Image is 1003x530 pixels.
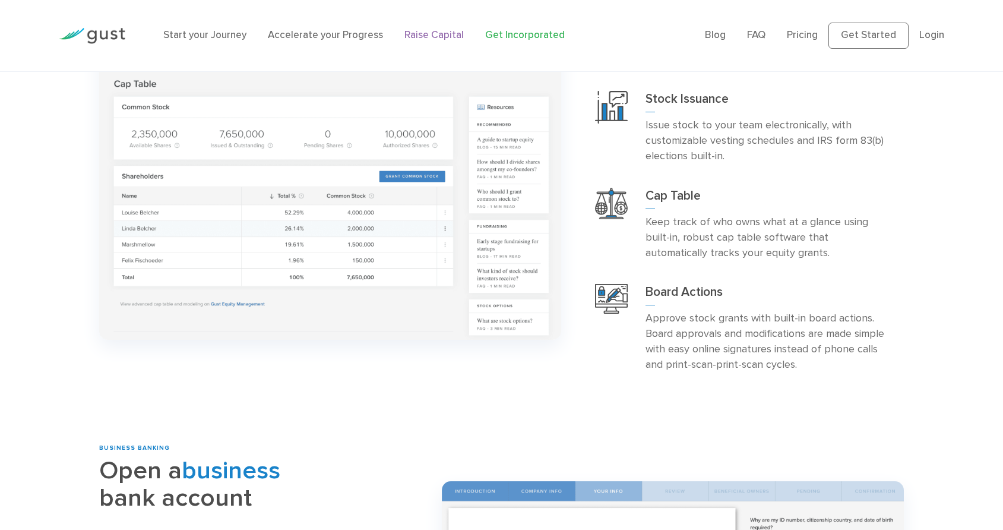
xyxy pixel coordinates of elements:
span: business [182,456,280,485]
p: Keep track of who owns what at a glance using built-in, robust cap table software that automatica... [646,214,888,261]
div: BUSINESS BANKING [99,444,424,453]
h2: Open a bank account [99,458,424,512]
h3: Stock Issuance [646,91,888,112]
img: Cap Table [595,188,628,219]
a: Get Incorporated [485,29,565,41]
h3: Board Actions [646,284,888,305]
a: FAQ [747,29,765,41]
img: 2 Issue Stock And Manage Ownership [99,44,561,340]
h3: Cap Table [646,188,888,209]
img: Board Actions [595,284,628,314]
a: Get Started [828,23,909,49]
img: Stock Issuance [595,91,628,124]
a: Accelerate your Progress [268,29,383,41]
a: Start your Journey [163,29,246,41]
a: Login [919,29,944,41]
a: Blog [705,29,726,41]
a: Raise Capital [404,29,464,41]
p: Approve stock grants with built-in board actions. Board approvals and modifications are made simp... [646,311,888,373]
img: Gust Logo [59,28,125,44]
a: Pricing [787,29,818,41]
p: Issue stock to your team electronically, with customizable vesting schedules and IRS form 83(b) e... [646,118,888,164]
